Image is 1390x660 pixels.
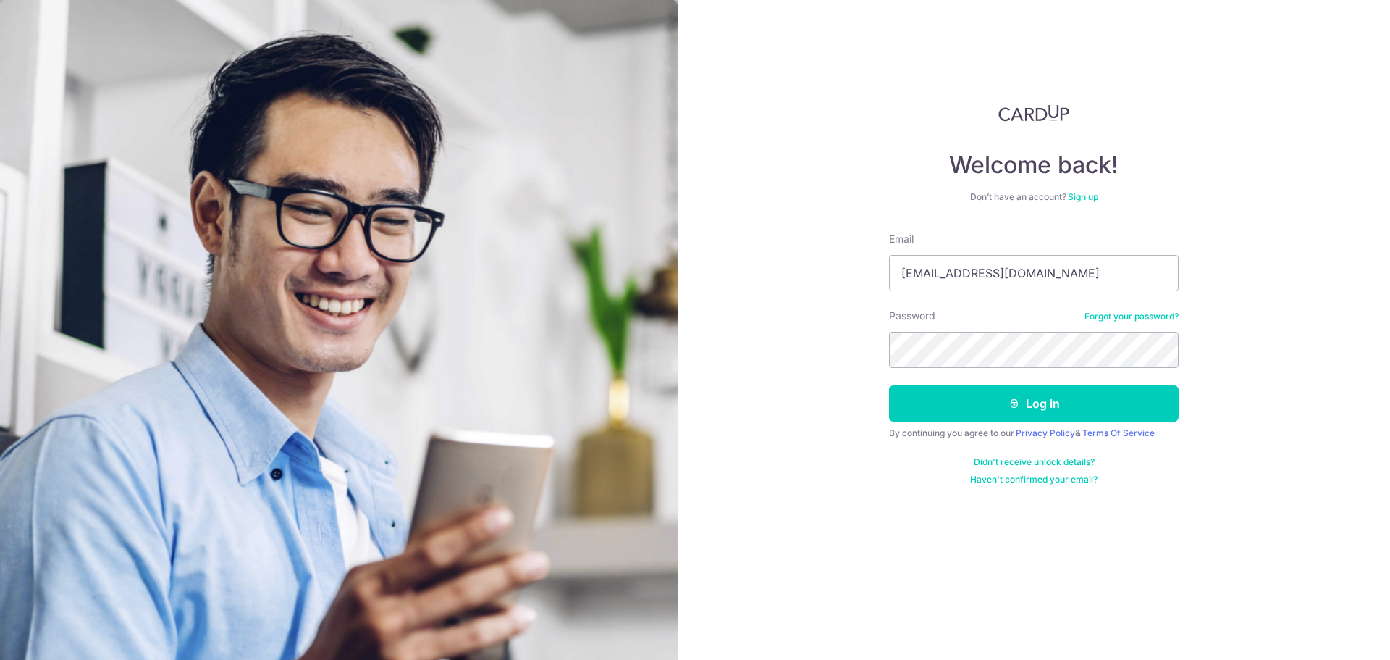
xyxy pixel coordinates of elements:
a: Privacy Policy [1016,427,1075,438]
a: Terms Of Service [1082,427,1155,438]
div: Don’t have an account? [889,191,1179,203]
div: By continuing you agree to our & [889,427,1179,439]
a: Haven't confirmed your email? [970,474,1098,485]
a: Forgot your password? [1084,311,1179,322]
img: CardUp Logo [998,104,1069,122]
a: Sign up [1068,191,1098,202]
label: Password [889,309,935,323]
input: Enter your Email [889,255,1179,291]
a: Didn't receive unlock details? [974,456,1095,468]
h4: Welcome back! [889,151,1179,180]
button: Log in [889,385,1179,422]
label: Email [889,232,914,246]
